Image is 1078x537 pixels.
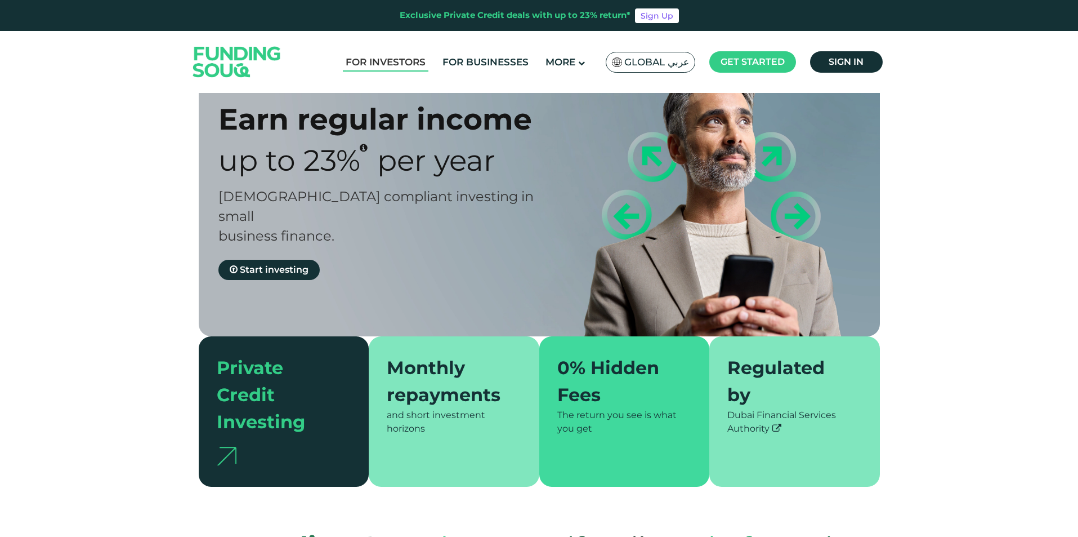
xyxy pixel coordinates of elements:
[387,409,521,436] div: and short investment horizons
[624,56,689,69] span: Global عربي
[727,409,862,436] div: Dubai Financial Services Authority
[557,409,692,436] div: The return you see is what you get
[727,354,848,409] div: Regulated by
[218,101,559,137] div: Earn regular income
[182,33,292,90] img: Logo
[377,143,495,178] span: Per Year
[440,53,531,72] a: For Businesses
[721,56,785,67] span: Get started
[557,354,678,409] div: 0% Hidden Fees
[387,354,508,409] div: Monthly repayments
[343,53,428,72] a: For Investors
[612,57,622,67] img: SA Flag
[829,56,864,67] span: Sign in
[400,9,630,22] div: Exclusive Private Credit deals with up to 23% return*
[218,143,360,178] span: Up to 23%
[360,143,368,152] i: 23% IRR (expected) ~ 15% Net yield (expected)
[218,260,320,280] a: Start investing
[635,8,679,23] a: Sign Up
[240,264,308,275] span: Start investing
[218,188,534,244] span: [DEMOGRAPHIC_DATA] compliant investing in small business finance.
[810,51,883,73] a: Sign in
[217,447,236,465] img: arrow
[545,56,575,68] span: More
[217,354,338,436] div: Private Credit Investing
